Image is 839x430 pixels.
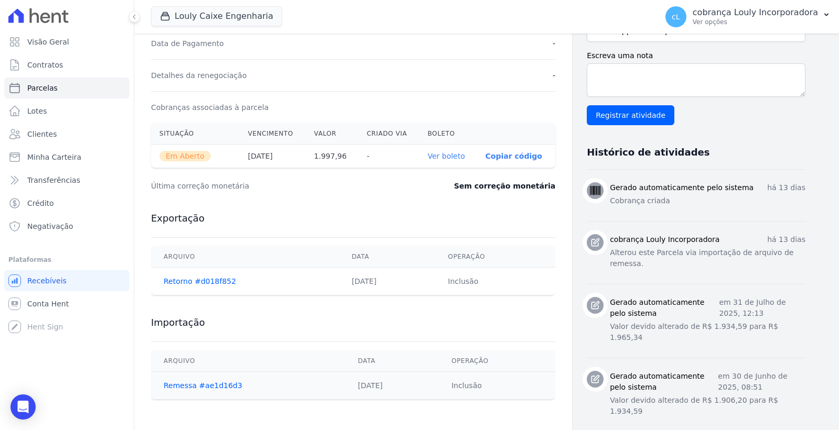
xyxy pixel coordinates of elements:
dd: Sem correção monetária [454,181,555,191]
dd: - [553,70,555,81]
dt: Detalhes da renegociação [151,70,247,81]
dt: Cobranças associadas à parcela [151,102,268,113]
h3: Gerado automaticamente pelo sistema [610,371,718,393]
p: Cobrança criada [610,195,805,206]
p: Valor devido alterado de R$ 1.906,20 para R$ 1.934,59 [610,395,805,417]
th: Data [339,246,436,268]
span: Clientes [27,129,57,139]
span: cL [672,13,680,20]
a: Conta Hent [4,293,130,314]
th: [DATE] [240,145,306,168]
th: Boleto [419,123,477,145]
th: Arquivo [151,350,345,372]
h3: cobrança Louly Incorporadora [610,234,719,245]
a: Crédito [4,193,130,214]
th: Arquivo [151,246,339,268]
dt: Última correção monetária [151,181,390,191]
span: Crédito [27,198,54,208]
p: Ver opções [693,18,818,26]
h3: Gerado automaticamente pelo sistema [610,297,719,319]
a: Minha Carteira [4,147,130,168]
p: há 13 dias [767,182,805,193]
th: 1.997,96 [306,145,359,168]
span: Transferências [27,175,80,185]
p: Alterou este Parcela via importação de arquivo de remessa. [610,247,805,269]
span: Negativação [27,221,73,231]
span: Visão Geral [27,37,69,47]
th: Vencimento [240,123,306,145]
p: Valor devido alterado de R$ 1.934,59 para R$ 1.965,34 [610,321,805,343]
span: Parcelas [27,83,58,93]
td: Inclusão [435,268,555,295]
dd: - [553,38,555,49]
span: Contratos [27,60,63,70]
h3: Importação [151,316,555,329]
a: Recebíveis [4,270,130,291]
input: Registrar atividade [587,105,674,125]
p: há 13 dias [767,234,805,245]
a: Visão Geral [4,31,130,52]
h3: Gerado automaticamente pelo sistema [610,182,754,193]
a: Clientes [4,124,130,145]
p: cobrança Louly Incorporadora [693,7,818,18]
th: Criado via [358,123,419,145]
a: Contratos [4,54,130,75]
td: Inclusão [439,372,555,400]
a: Retorno #d018f852 [164,277,236,285]
label: Escreva uma nota [587,50,805,61]
div: Plataformas [8,253,125,266]
span: Minha Carteira [27,152,81,162]
h3: Exportação [151,212,555,225]
a: Parcelas [4,78,130,98]
span: Em Aberto [159,151,211,161]
button: Louly Caixe Engenharia [151,6,282,26]
p: em 31 de Julho de 2025, 12:13 [719,297,805,319]
th: Situação [151,123,240,145]
h3: Histórico de atividades [587,146,709,159]
span: Lotes [27,106,47,116]
td: [DATE] [339,268,436,295]
span: Recebíveis [27,275,67,286]
a: Ver boleto [427,152,465,160]
button: Copiar código [486,152,542,160]
th: Data [345,350,438,372]
th: Operação [439,350,555,372]
a: Transferências [4,170,130,191]
p: em 30 de Junho de 2025, 08:51 [718,371,805,393]
a: Remessa #ae1d16d3 [164,381,242,390]
a: Negativação [4,216,130,237]
div: Open Intercom Messenger [10,394,36,420]
dt: Data de Pagamento [151,38,224,49]
span: Conta Hent [27,299,69,309]
th: Operação [435,246,555,268]
th: - [358,145,419,168]
th: Valor [306,123,359,145]
button: cL cobrança Louly Incorporadora Ver opções [657,2,839,31]
a: Lotes [4,101,130,122]
td: [DATE] [345,372,438,400]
